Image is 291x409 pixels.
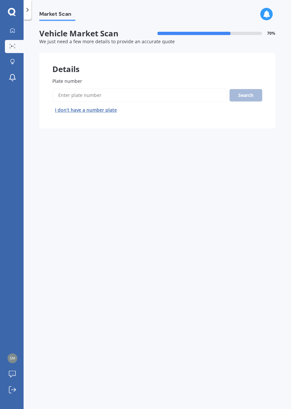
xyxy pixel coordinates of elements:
[39,29,157,38] span: Vehicle Market Scan
[39,38,175,45] span: We just need a few more details to provide an accurate quote
[8,353,17,363] img: b804d74dd14e6e1395f6082db58841e1
[39,53,275,72] div: Details
[39,11,75,20] span: Market Scan
[52,105,119,115] button: I don’t have a number plate
[52,78,82,84] span: Plate number
[267,31,275,36] span: 70 %
[52,88,227,102] input: Enter plate number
